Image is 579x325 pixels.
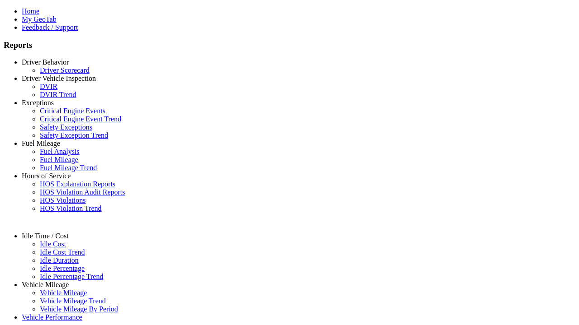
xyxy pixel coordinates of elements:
a: DVIR [40,83,57,90]
a: Feedback / Support [22,23,78,31]
a: Fuel Analysis [40,148,80,155]
a: Driver Scorecard [40,66,90,74]
a: Vehicle Performance [22,313,82,321]
a: HOS Violations [40,196,85,204]
a: Idle Cost Trend [40,248,85,256]
a: Hours of Service [22,172,71,180]
a: Driver Behavior [22,58,69,66]
a: Home [22,7,39,15]
a: Idle Percentage Trend [40,273,103,280]
a: Idle Cost [40,240,66,248]
a: Safety Exception Trend [40,131,108,139]
a: Exceptions [22,99,54,107]
a: Vehicle Mileage [22,281,69,288]
a: Critical Engine Event Trend [40,115,121,123]
a: My GeoTab [22,15,57,23]
a: Idle Time / Cost [22,232,69,240]
a: HOS Violation Audit Reports [40,188,125,196]
a: Critical Engine Events [40,107,105,115]
h3: Reports [4,40,575,50]
a: Idle Percentage [40,265,85,272]
a: Fuel Mileage Trend [40,164,97,172]
a: Fuel Mileage [40,156,78,163]
a: DVIR Trend [40,91,76,98]
a: Safety Exceptions [40,123,92,131]
a: Vehicle Mileage By Period [40,305,118,313]
a: Idle Duration [40,256,79,264]
a: Vehicle Mileage Trend [40,297,106,305]
a: HOS Violation Trend [40,204,102,212]
a: Fuel Mileage [22,139,60,147]
a: Vehicle Mileage [40,289,87,297]
a: Driver Vehicle Inspection [22,74,96,82]
a: HOS Explanation Reports [40,180,115,188]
